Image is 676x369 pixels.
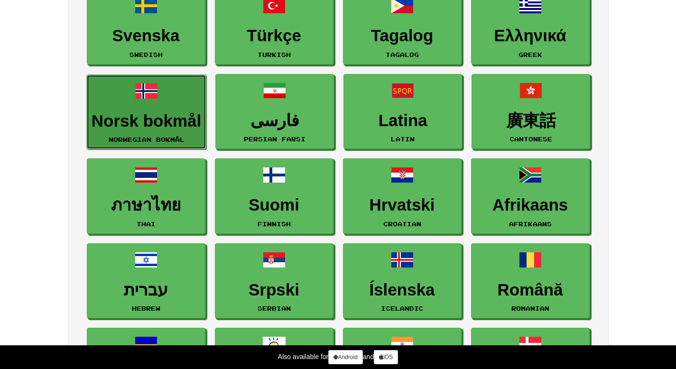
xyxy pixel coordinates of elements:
[92,27,200,45] h3: Svenska
[86,74,206,150] a: Norsk bokmålNorwegian Bokmål
[374,350,398,364] a: iOS
[220,27,328,45] h3: Türkçe
[258,305,291,312] small: Serbian
[381,305,423,312] small: Icelandic
[477,111,585,130] h3: 廣東話
[476,281,584,299] h3: Română
[391,136,415,142] small: Latin
[519,51,542,58] small: Greek
[221,111,329,130] h3: فارسی
[137,221,156,227] small: Thai
[130,51,163,58] small: Swedish
[215,243,333,319] a: SrpskiSerbian
[220,196,328,214] h3: Suomi
[348,27,456,45] h3: Tagalog
[348,281,456,299] h3: Íslenska
[258,51,291,58] small: Turkish
[244,136,306,142] small: Persian Farsi
[386,51,419,58] small: Tagalog
[215,158,333,234] a: SuomiFinnish
[343,243,462,319] a: ÍslenskaIcelandic
[476,196,584,214] h3: Afrikaans
[328,350,362,364] a: Android
[220,281,328,299] h3: Srpski
[509,221,552,227] small: Afrikaans
[349,111,457,130] h3: Latina
[511,305,549,312] small: Romanian
[132,305,160,312] small: Hebrew
[348,196,456,214] h3: Hrvatski
[509,136,552,142] small: Cantonese
[258,221,291,227] small: Finnish
[109,136,185,143] small: Norwegian Bokmål
[383,221,421,227] small: Croatian
[87,158,205,234] a: ภาษาไทยThai
[87,243,205,319] a: עבריתHebrew
[471,243,590,319] a: RomânăRomanian
[472,74,590,149] a: 廣東話Cantonese
[476,27,584,45] h3: Ελληνικά
[343,158,462,234] a: HrvatskiCroatian
[343,74,462,149] a: LatinaLatin
[92,112,201,130] h3: Norsk bokmål
[215,74,334,149] a: فارسیPersian Farsi
[471,158,590,234] a: AfrikaansAfrikaans
[92,281,200,299] h3: עברית
[92,196,200,214] h3: ภาษาไทย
